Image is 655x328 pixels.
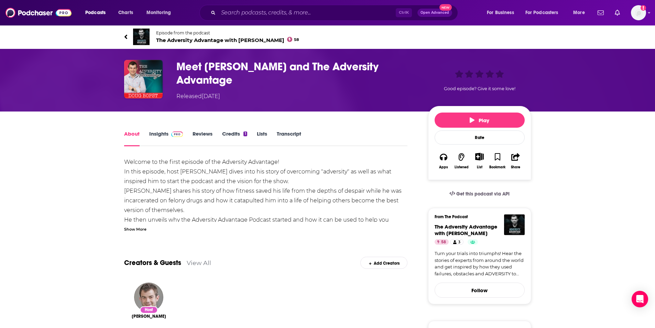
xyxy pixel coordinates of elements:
div: Search podcasts, credits, & more... [206,5,465,21]
button: open menu [568,7,593,18]
button: Show More Button [472,153,487,160]
a: InsightsPodchaser Pro [149,130,183,146]
div: Open Intercom Messenger [632,291,648,307]
a: Doug Bopst [132,314,166,319]
a: Charts [114,7,137,18]
span: Get this podcast via API [456,191,510,197]
div: Show More ButtonList [470,148,488,173]
span: Good episode? Give it some love! [444,86,515,91]
a: The Adversity Advantage with Doug Bopst [435,223,497,236]
span: Charts [118,8,133,18]
button: open menu [521,7,568,18]
div: Apps [439,165,448,169]
a: Reviews [193,130,212,146]
button: open menu [80,7,114,18]
a: Lists [257,130,267,146]
a: 58 [435,239,449,245]
input: Search podcasts, credits, & more... [218,7,396,18]
h3: From The Podcast [435,214,519,219]
button: Listened [452,148,470,173]
button: Play [435,113,525,128]
button: Apps [435,148,452,173]
img: Podchaser Pro [171,131,183,137]
div: Bookmark [489,165,505,169]
div: Add Creators [360,257,407,269]
span: Monitoring [146,8,171,18]
a: Show notifications dropdown [595,7,607,19]
span: Episode from the podcast [156,30,299,35]
button: Follow [435,283,525,298]
img: Podchaser - Follow, Share and Rate Podcasts [6,6,72,19]
img: Doug Bopst [134,283,163,312]
a: Show notifications dropdown [612,7,623,19]
a: Turn your trials into triumphs! Hear the stories of experts from around the world and get inspire... [435,250,525,277]
div: Host [140,306,158,314]
div: 1 [243,131,247,136]
img: The Adversity Advantage with Doug Bopst [133,29,150,45]
span: Ctrl K [396,8,412,17]
span: 3 [458,239,460,246]
button: open menu [142,7,180,18]
div: Released [DATE] [176,92,220,100]
span: The Adversity Advantage with [PERSON_NAME] [156,37,299,43]
svg: Add a profile image [641,5,646,11]
a: About [124,130,140,146]
a: Transcript [277,130,301,146]
a: Get this podcast via API [444,186,515,202]
img: Meet Doug Bopst and The Adversity Advantage [124,60,163,98]
span: Open Advanced [421,11,449,14]
span: More [573,8,585,18]
span: 58 [294,38,299,41]
a: 3 [450,239,463,245]
div: Rate [435,130,525,145]
button: Show profile menu [631,5,646,20]
a: Creators & Guests [124,258,181,267]
span: Play [470,117,489,124]
div: Share [511,165,520,169]
span: For Podcasters [525,8,558,18]
span: New [439,4,452,11]
img: User Profile [631,5,646,20]
img: The Adversity Advantage with Doug Bopst [504,214,525,235]
button: Open AdvancedNew [417,9,452,17]
span: Logged in as mmullin [631,5,646,20]
span: 58 [441,239,446,246]
a: The Adversity Advantage with Doug BopstEpisode from the podcastThe Adversity Advantage with [PERS... [124,29,531,45]
button: open menu [482,7,523,18]
div: List [477,165,482,169]
h1: Meet Doug Bopst and The Adversity Advantage [176,60,417,87]
span: The Adversity Advantage with [PERSON_NAME] [435,223,497,236]
span: [PERSON_NAME] [132,314,166,319]
a: Credits1 [222,130,247,146]
div: Listened [455,165,469,169]
button: Bookmark [489,148,506,173]
a: View All [187,259,211,266]
span: For Business [487,8,514,18]
button: Share [506,148,524,173]
span: Podcasts [85,8,106,18]
div: Welcome to the first episode of the Adversity Advantage! In this episode, host [PERSON_NAME] dive... [124,157,408,283]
